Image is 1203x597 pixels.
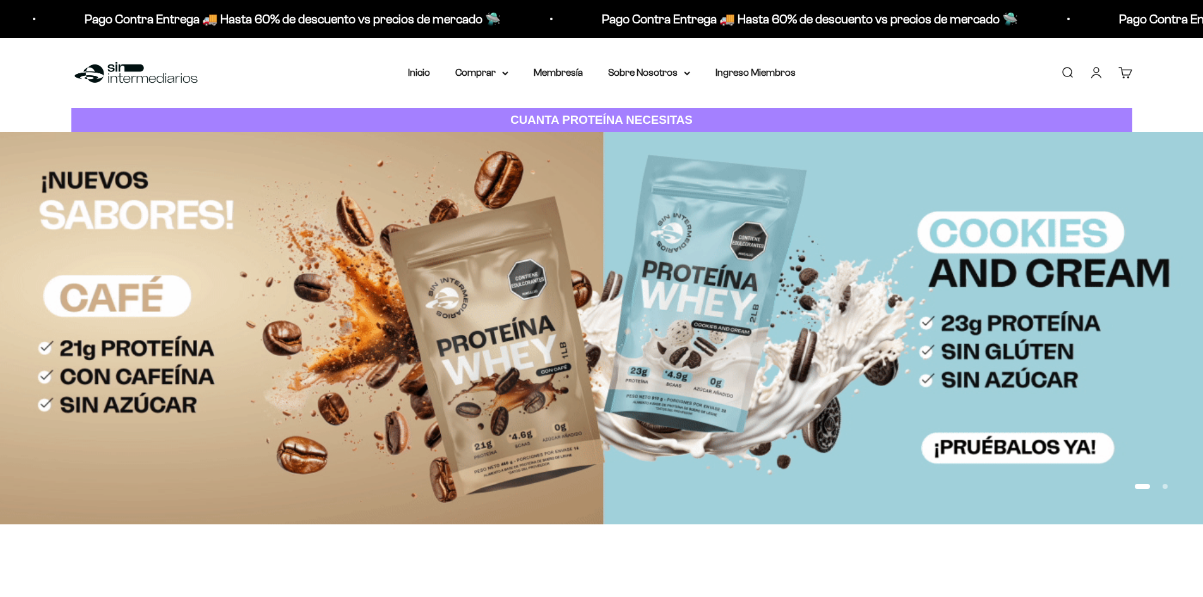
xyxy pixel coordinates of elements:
[408,67,430,78] a: Inicio
[715,67,796,78] a: Ingreso Miembros
[534,67,583,78] a: Membresía
[748,9,1164,29] p: Pago Contra Entrega 🚚 Hasta 60% de descuento vs precios de mercado 🛸
[71,108,1132,133] a: CUANTA PROTEÍNA NECESITAS
[510,113,693,126] strong: CUANTA PROTEÍNA NECESITAS
[230,9,647,29] p: Pago Contra Entrega 🚚 Hasta 60% de descuento vs precios de mercado 🛸
[608,64,690,81] summary: Sobre Nosotros
[455,64,508,81] summary: Comprar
